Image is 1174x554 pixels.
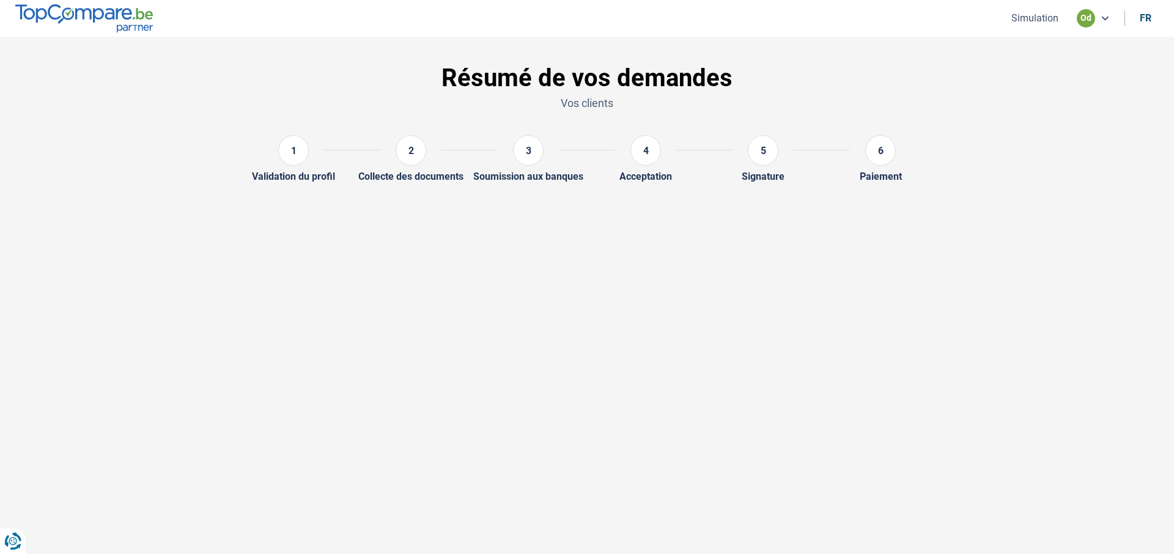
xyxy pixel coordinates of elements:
div: 2 [396,135,426,166]
div: od [1077,9,1095,28]
div: Validation du profil [252,171,335,182]
div: Soumission aux banques [473,171,583,182]
div: 1 [278,135,309,166]
button: Simulation [1008,12,1062,24]
div: Signature [742,171,785,182]
div: Collecte des documents [358,171,463,182]
div: 3 [513,135,544,166]
img: TopCompare.be [15,4,153,32]
div: Paiement [860,171,902,182]
p: Vos clients [191,95,983,111]
div: Acceptation [619,171,672,182]
div: 4 [630,135,661,166]
div: 6 [865,135,896,166]
h1: Résumé de vos demandes [191,64,983,93]
div: fr [1140,12,1151,24]
div: 5 [748,135,778,166]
